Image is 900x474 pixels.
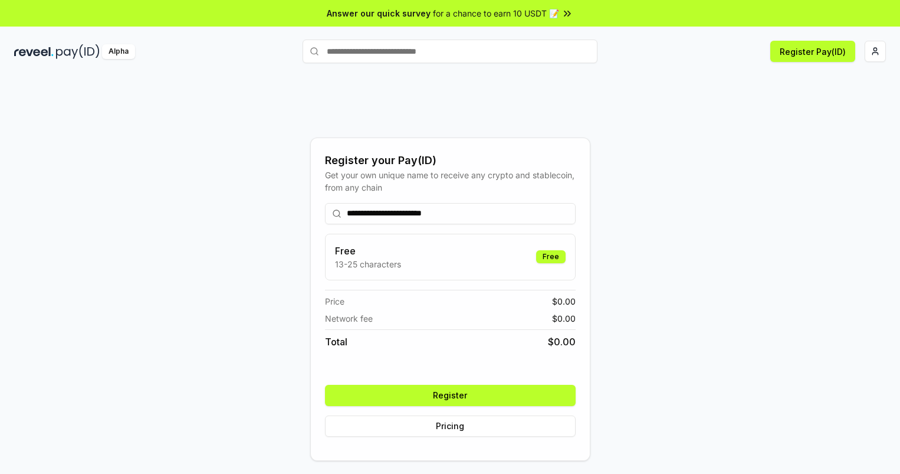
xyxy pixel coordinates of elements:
[56,44,100,59] img: pay_id
[14,44,54,59] img: reveel_dark
[552,312,576,325] span: $ 0.00
[325,152,576,169] div: Register your Pay(ID)
[325,312,373,325] span: Network fee
[433,7,559,19] span: for a chance to earn 10 USDT 📝
[325,169,576,194] div: Get your own unique name to receive any crypto and stablecoin, from any chain
[536,250,566,263] div: Free
[325,335,347,349] span: Total
[548,335,576,349] span: $ 0.00
[335,244,401,258] h3: Free
[325,416,576,437] button: Pricing
[335,258,401,270] p: 13-25 characters
[102,44,135,59] div: Alpha
[327,7,431,19] span: Answer our quick survey
[325,385,576,406] button: Register
[325,295,344,308] span: Price
[770,41,855,62] button: Register Pay(ID)
[552,295,576,308] span: $ 0.00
